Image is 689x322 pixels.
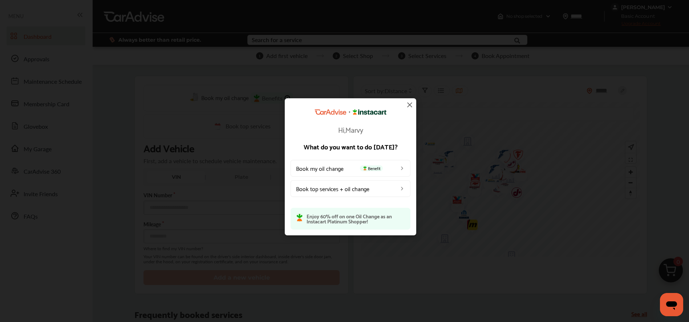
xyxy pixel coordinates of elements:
img: instacart-icon.73bd83c2.svg [362,166,368,170]
img: left_arrow_icon.0f472efe.svg [399,165,405,171]
span: Benefit [360,165,383,171]
p: Hi, Marvy [291,126,410,133]
iframe: Button to launch messaging window [660,293,683,316]
a: Book top services + oil change [291,180,410,197]
img: left_arrow_icon.0f472efe.svg [399,186,405,191]
p: What do you want to do [DATE]? [291,143,410,150]
p: Enjoy 60% off on one Oil Change as an Instacart Platinum Shopper! [307,214,405,224]
img: instacart-icon.73bd83c2.svg [296,214,303,222]
img: CarAdvise Instacart Logo [315,109,386,115]
a: Book my oil changeBenefit [291,160,410,177]
img: close-icon.a004319c.svg [405,100,414,109]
